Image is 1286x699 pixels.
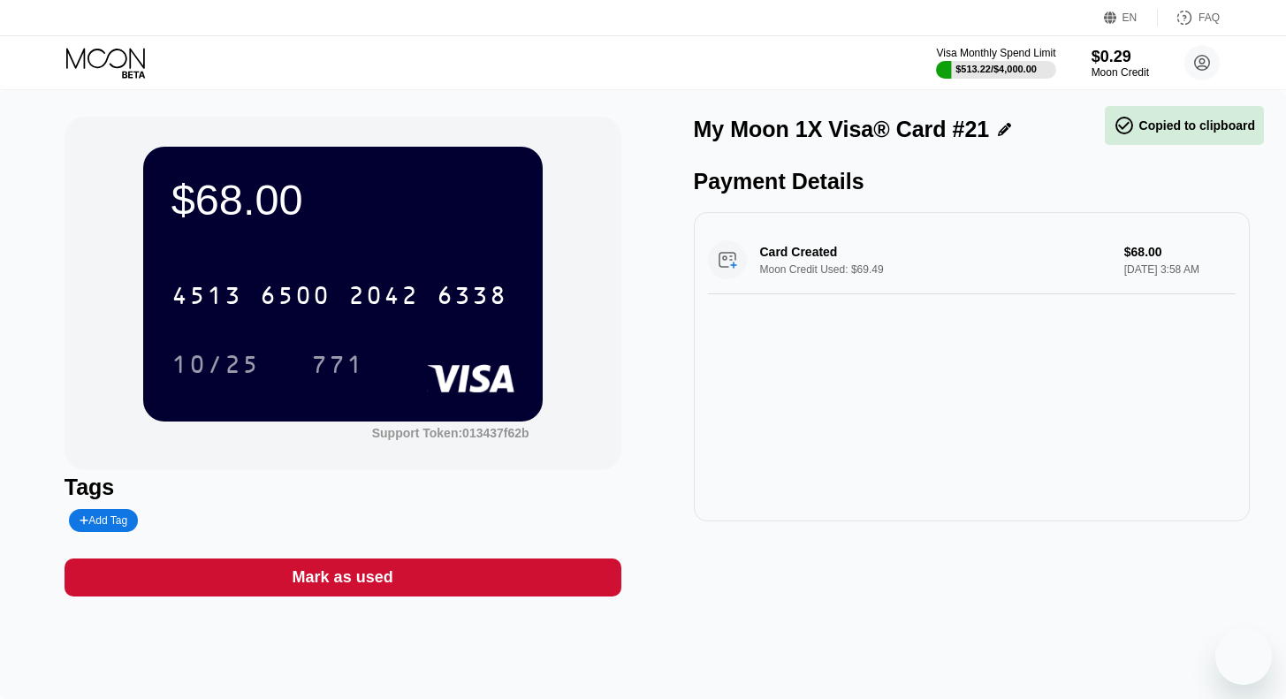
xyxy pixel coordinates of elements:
div: EN [1104,9,1158,27]
div: 6500 [260,284,331,312]
div: Add Tag [69,509,138,532]
span:  [1114,115,1135,136]
div: Mark as used [293,567,393,588]
div: 10/25 [171,353,260,381]
div: 4513650020426338 [161,273,518,317]
div: 2042 [348,284,419,312]
div: 4513 [171,284,242,312]
div: Moon Credit [1092,66,1149,79]
div: Add Tag [80,514,127,527]
div: Visa Monthly Spend Limit [936,47,1055,59]
div: Mark as used [65,558,621,596]
div: My Moon 1X Visa® Card #21 [694,117,990,142]
div: EN [1122,11,1138,24]
div: Copied to clipboard [1114,115,1255,136]
div: FAQ [1158,9,1220,27]
div: 10/25 [158,342,273,386]
div: $0.29 [1092,48,1149,66]
div: Support Token: 013437f62b [372,426,529,440]
div: Visa Monthly Spend Limit$513.22/$4,000.00 [936,47,1055,79]
div: 771 [298,342,377,386]
div: $513.22 / $4,000.00 [955,64,1037,74]
iframe: Button to launch messaging window [1215,628,1272,685]
div: Tags [65,475,621,500]
div: 6338 [437,284,507,312]
div: $0.29Moon Credit [1092,48,1149,79]
div: FAQ [1198,11,1220,24]
div: 771 [311,353,364,381]
div: $68.00 [171,175,514,224]
div: Payment Details [694,169,1251,194]
div: Support Token:013437f62b [372,426,529,440]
